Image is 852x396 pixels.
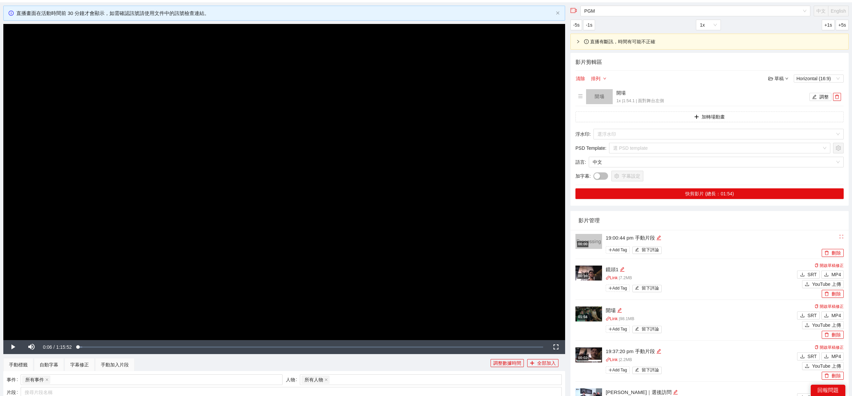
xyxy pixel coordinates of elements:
[824,313,829,318] span: download
[824,21,832,29] span: +1s
[831,353,841,360] span: MP4
[635,368,639,373] span: edit
[78,346,543,348] div: Progress Bar
[822,249,844,257] button: delete刪除
[575,111,844,122] button: plus加轉場動畫
[812,362,841,370] span: YouTube 上傳
[632,247,662,254] button: edit留下評論
[812,281,841,288] span: YouTube 上傳
[809,93,831,101] button: edit調整
[673,390,678,395] span: edit
[815,264,819,268] span: copy
[3,340,22,354] button: Play
[632,326,662,333] button: edit留下評論
[824,272,829,278] span: download
[606,316,795,322] p: | 98.1 MB
[491,359,524,367] button: 調整數據時間
[833,143,844,153] button: setting
[807,353,817,360] span: SRT
[831,8,846,14] span: English
[577,355,588,361] div: 00:02
[616,89,808,97] h4: 開場
[606,316,610,321] span: link
[807,271,817,278] span: SRT
[584,39,589,44] span: exclamation-circle
[43,344,52,350] span: 0:06
[584,6,806,16] span: PGM
[575,347,602,362] img: 207b8774-50d4-4ff2-8bbf-b38e537e2ed3.jpg
[620,267,625,272] span: edit
[575,172,591,180] span: 加字幕 :
[603,77,606,81] span: down
[606,316,618,321] a: linkLink
[575,266,602,281] img: 261fa70a-7a9e-4c1e-af1b-d4bf9b8c31d7.jpg
[546,340,565,354] button: Fullscreen
[635,327,639,332] span: edit
[831,271,841,278] span: MP4
[570,7,577,14] span: video-camera
[800,313,805,318] span: download
[3,24,565,340] div: Video Player
[577,241,588,247] div: 00:00
[571,34,848,49] div: exclamation-circle 直播有斷訊，時間有可能不正確
[606,246,630,254] span: Add Tag
[611,171,643,181] button: setting字幕設定
[831,312,841,319] span: MP4
[768,75,788,82] div: 草稿
[54,344,55,350] span: /
[815,304,819,308] span: copy
[575,306,602,321] img: 6fa19600-e3c3-460d-9980-7db42416ef62.jpg
[815,263,844,268] a: 開啟草稿修正
[577,314,588,320] div: 01:54
[575,188,844,199] button: 快剪影片 (總長：01:54)
[606,366,630,374] span: Add Tag
[606,276,610,280] span: link
[836,20,849,30] button: +5s
[656,347,661,355] div: 編輯
[815,304,844,309] a: 開啟草稿修正
[527,359,558,367] button: plus全部加入
[22,340,41,354] button: Mute
[821,271,844,279] button: downloadMP4
[578,94,583,99] span: menu
[821,352,844,360] button: downloadMP4
[575,58,844,66] h4: 影片剪輯區
[821,311,844,319] button: downloadMP4
[606,306,795,314] div: 開場
[656,235,661,240] span: edit
[606,357,610,362] span: link
[608,327,612,331] span: plus
[768,76,773,81] span: folder-open
[286,374,300,385] label: 人物
[586,89,613,104] img: 160x90.png
[824,373,829,379] span: delete
[833,95,841,99] span: delete
[70,361,89,368] div: 字幕修正
[805,282,809,287] span: upload
[606,357,795,363] p: | 2.2 MB
[593,157,840,167] span: 中文
[570,20,582,30] button: -5s
[805,364,809,369] span: upload
[56,344,72,350] span: 1:15:52
[583,20,595,30] button: -1s
[608,248,612,252] span: plus
[838,21,846,29] span: +5s
[811,385,845,396] div: 回報問題
[616,98,808,104] p: 1x | 1:54.1 | 面對舞台左側
[802,280,844,288] button: uploadYouTube 上傳
[656,234,661,242] div: 編輯
[635,286,639,291] span: edit
[700,20,717,30] span: 1x
[797,271,820,279] button: downloadSRT
[800,272,805,278] span: download
[9,11,14,16] span: info-circle
[812,321,841,329] span: YouTube 上傳
[577,273,588,279] div: 00:10
[25,376,44,383] span: 所有事件
[815,345,819,349] span: copy
[606,285,630,292] span: Add Tag
[608,368,612,372] span: plus
[807,312,817,319] span: SRT
[617,308,622,313] span: edit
